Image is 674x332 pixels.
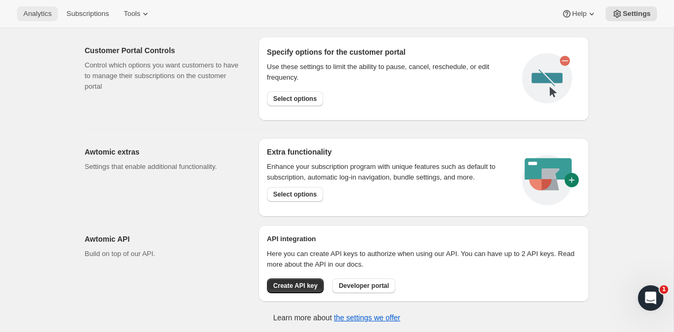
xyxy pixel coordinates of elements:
[623,10,651,18] span: Settings
[117,6,157,21] button: Tools
[267,47,514,57] h2: Specify options for the customer portal
[572,10,586,18] span: Help
[339,282,389,290] span: Developer portal
[555,6,603,21] button: Help
[85,161,241,172] p: Settings that enable additional functionality.
[17,6,58,21] button: Analytics
[267,234,581,244] h2: API integration
[273,95,317,103] span: Select options
[660,285,668,294] span: 1
[85,234,241,244] h2: Awtomic API
[85,60,241,92] p: Control which options you want customers to have to manage their subscriptions on the customer po...
[23,10,51,18] span: Analytics
[334,313,400,322] a: the settings we offer
[273,312,400,323] p: Learn more about
[273,190,317,199] span: Select options
[606,6,657,21] button: Settings
[66,10,109,18] span: Subscriptions
[267,161,509,183] p: Enhance your subscription program with unique features such as default to subscription, automatic...
[332,278,395,293] button: Developer portal
[267,278,324,293] button: Create API key
[85,45,241,56] h2: Customer Portal Controls
[267,91,323,106] button: Select options
[85,249,241,259] p: Build on top of our API.
[638,285,663,311] iframe: Intercom live chat
[267,249,581,270] p: Here you can create API keys to authorize when using our API. You can have up to 2 API keys. Read...
[267,147,332,157] h2: Extra functionality
[124,10,140,18] span: Tools
[267,187,323,202] button: Select options
[60,6,115,21] button: Subscriptions
[273,282,318,290] span: Create API key
[85,147,241,157] h2: Awtomic extras
[267,62,514,83] div: Use these settings to limit the ability to pause, cancel, reschedule, or edit frequency.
